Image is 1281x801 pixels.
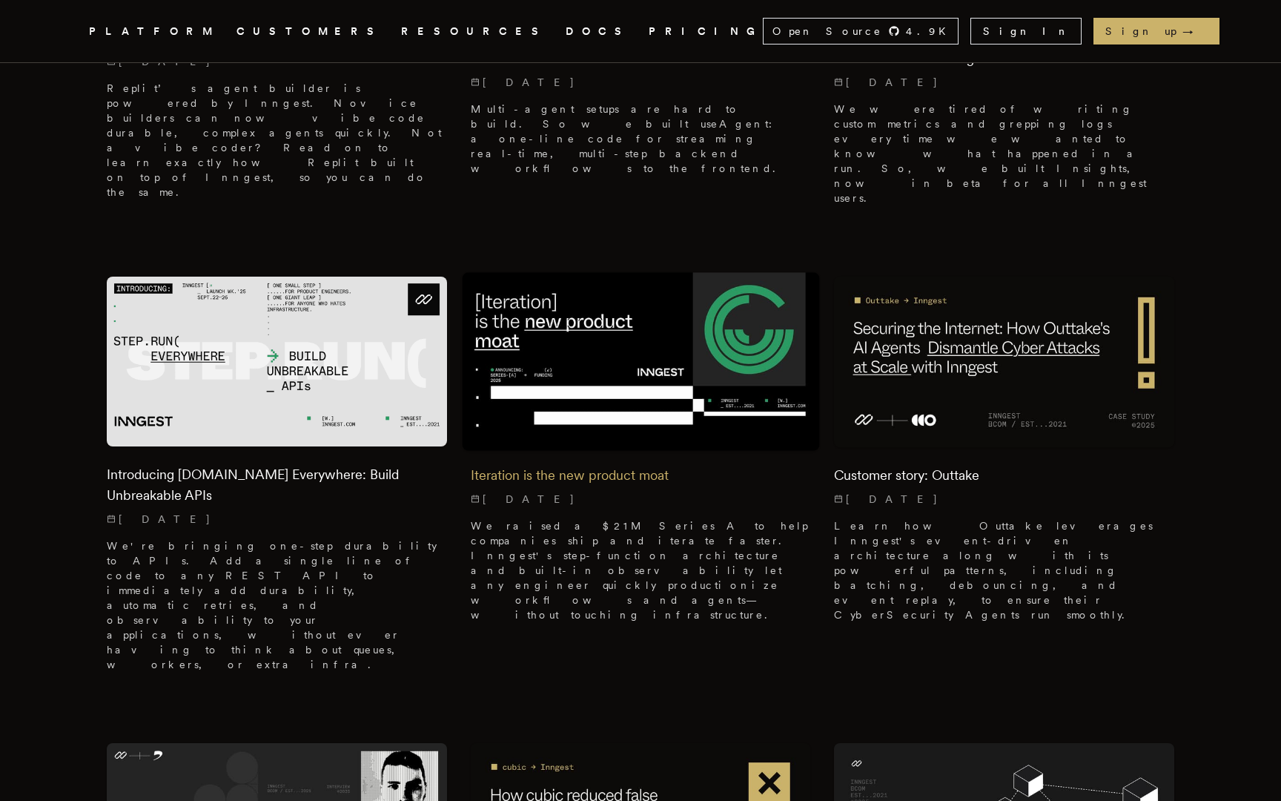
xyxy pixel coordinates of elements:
p: [DATE] [834,492,1174,507]
p: [DATE] [834,75,1174,90]
a: Featured image for Introducing Step.Run Everywhere: Build Unbreakable APIs blog postIntroducing [... [107,277,447,684]
h2: Introducing [DOMAIN_NAME] Everywhere: Build Unbreakable APIs [107,464,447,506]
p: Multi-agent setups are hard to build. So we built useAgent: a one-line code for streaming real-ti... [471,102,811,176]
span: → [1182,24,1208,39]
a: Featured image for Iteration is the new product moat blog postIteration is the new product moat[D... [471,277,811,633]
a: DOCS [566,22,631,41]
p: We're bringing one-step durability to APIs. Add a single line of code to any REST API to immediat... [107,538,447,672]
h2: Iteration is the new product moat [471,465,811,486]
span: 4.9 K [906,24,955,39]
img: Featured image for Introducing Step.Run Everywhere: Build Unbreakable APIs blog post [107,277,447,446]
img: Featured image for Iteration is the new product moat blog post [462,273,819,452]
span: Open Source [772,24,882,39]
a: Sign In [970,18,1082,44]
img: Featured image for Customer story: Outtake blog post [834,277,1174,446]
a: CUSTOMERS [236,22,383,41]
a: Featured image for Customer story: Outtake blog postCustomer story: Outtake[DATE] Learn how Outta... [834,277,1174,633]
p: We were tired of writing custom metrics and grepping logs every time we wanted to know what happe... [834,102,1174,205]
p: We raised a $21M Series A to help companies ship and iterate faster. Inngest's step-function arch... [471,518,811,622]
p: [DATE] [471,75,811,90]
p: [DATE] [471,492,811,507]
p: Replit’s agent builder is powered by Inngest. Novice builders can now vibe code durable, complex ... [107,81,447,200]
button: PLATFORM [89,22,219,41]
a: PRICING [649,22,763,41]
a: Sign up [1093,18,1219,44]
p: [DATE] [107,512,447,527]
button: RESOURCES [401,22,548,41]
h2: Customer story: Outtake [834,465,1174,486]
p: Learn how Outtake leverages Inngest's event-driven architecture along with its powerful patterns,... [834,518,1174,622]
